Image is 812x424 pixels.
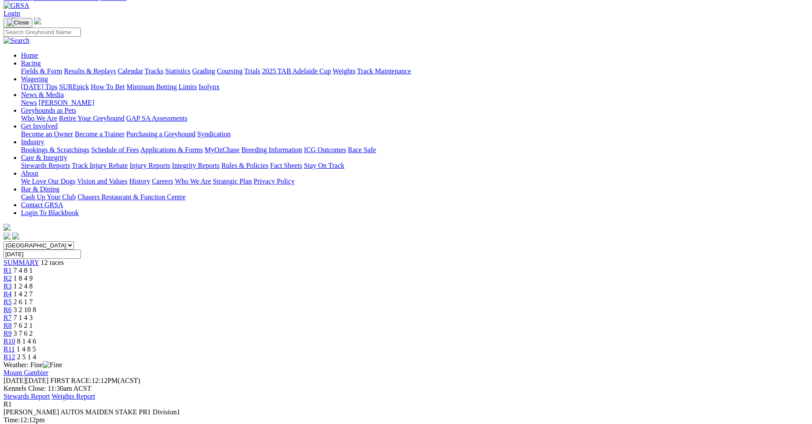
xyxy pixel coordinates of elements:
[3,250,81,259] input: Select date
[75,130,125,138] a: Become a Trainer
[21,52,38,59] a: Home
[3,353,15,361] a: R12
[21,83,57,90] a: [DATE] Tips
[3,298,12,306] a: R5
[21,67,62,75] a: Fields & Form
[21,91,64,98] a: News & Media
[21,122,58,130] a: Get Involved
[175,177,211,185] a: Who We Are
[64,67,116,75] a: Results & Replays
[17,353,36,361] span: 2 5 1 4
[91,83,125,90] a: How To Bet
[14,330,33,337] span: 3 7 6 2
[3,416,20,424] span: Time:
[3,259,39,266] a: SUMMARY
[14,275,33,282] span: 1 8 4 9
[126,130,195,138] a: Purchasing a Greyhound
[17,337,36,345] span: 8 1 4 6
[21,177,75,185] a: We Love Our Dogs
[3,314,12,321] span: R7
[3,18,32,28] button: Toggle navigation
[41,259,64,266] span: 12 races
[145,67,164,75] a: Tracks
[38,99,94,106] a: [PERSON_NAME]
[91,146,139,153] a: Schedule of Fees
[21,146,89,153] a: Bookings & Scratchings
[3,306,12,313] a: R6
[21,130,809,138] div: Get Involved
[213,177,252,185] a: Strategic Plan
[21,75,48,83] a: Wagering
[14,298,33,306] span: 2 6 1 7
[3,267,12,274] a: R1
[59,83,89,90] a: SUREpick
[3,408,809,416] div: [PERSON_NAME] AUTOS MAIDEN STAKE PR1 Division1
[21,59,41,67] a: Racing
[3,290,12,298] a: R4
[21,130,73,138] a: Become an Owner
[3,282,12,290] a: R3
[3,337,15,345] a: R10
[21,201,63,209] a: Contact GRSA
[357,67,411,75] a: Track Maintenance
[3,275,12,282] a: R2
[3,377,49,384] span: [DATE]
[14,322,33,329] span: 7 6 2 1
[17,345,36,353] span: 1 4 8 5
[21,146,809,154] div: Industry
[172,162,220,169] a: Integrity Reports
[304,162,344,169] a: Stay On Track
[254,177,295,185] a: Privacy Policy
[140,146,203,153] a: Applications & Forms
[3,393,50,400] a: Stewards Report
[21,99,809,107] div: News & Media
[129,177,150,185] a: History
[43,361,62,369] img: Fine
[21,115,809,122] div: Greyhounds as Pets
[221,162,268,169] a: Rules & Policies
[52,393,95,400] a: Weights Report
[3,2,29,10] img: GRSA
[21,170,38,177] a: About
[3,416,809,424] div: 12:12pm
[199,83,220,90] a: Isolynx
[50,377,140,384] span: 12:12PM(ACST)
[21,107,76,114] a: Greyhounds as Pets
[192,67,215,75] a: Grading
[3,400,12,408] span: R1
[3,330,12,337] span: R9
[126,115,188,122] a: GAP SA Assessments
[270,162,302,169] a: Fact Sheets
[126,83,197,90] a: Minimum Betting Limits
[152,177,173,185] a: Careers
[7,19,29,26] img: Close
[3,361,62,368] span: Weather: Fine
[14,267,33,274] span: 7 4 8 1
[21,83,809,91] div: Wagering
[165,67,191,75] a: Statistics
[21,154,67,161] a: Care & Integrity
[348,146,376,153] a: Race Safe
[59,115,125,122] a: Retire Your Greyhound
[14,306,36,313] span: 3 2 10 8
[241,146,302,153] a: Breeding Information
[129,162,170,169] a: Injury Reports
[21,193,809,201] div: Bar & Dining
[3,322,12,329] a: R8
[12,233,19,240] img: twitter.svg
[197,130,230,138] a: Syndication
[3,385,809,393] div: Kennels Close: 11:30am ACST
[21,115,57,122] a: Who We Are
[21,193,76,201] a: Cash Up Your Club
[3,369,49,376] a: Mount Gambier
[50,377,91,384] span: FIRST RACE:
[3,224,10,231] img: logo-grsa-white.png
[14,314,33,321] span: 7 1 4 3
